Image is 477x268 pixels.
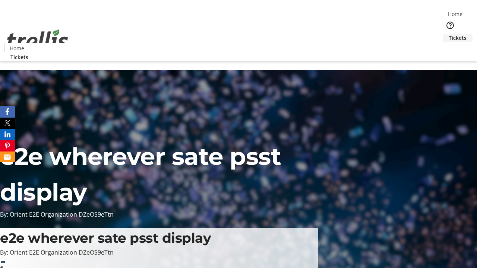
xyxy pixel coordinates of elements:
a: Home [443,10,467,18]
span: Tickets [449,34,467,42]
span: Tickets [10,53,28,61]
img: Orient E2E Organization DZeOS9eTtn's Logo [4,21,71,58]
a: Tickets [443,34,473,42]
a: Tickets [4,53,34,61]
button: Cart [443,42,458,57]
a: Home [5,44,29,52]
span: Home [448,10,462,18]
button: Help [443,18,458,33]
span: Home [10,44,24,52]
